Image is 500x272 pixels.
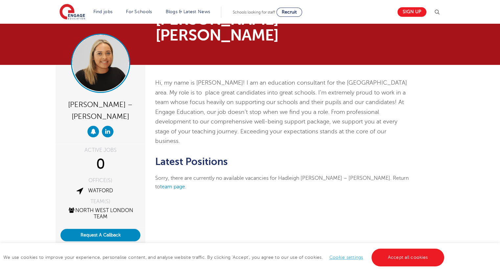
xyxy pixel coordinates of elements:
a: North West London Team [68,207,133,220]
div: ACTIVE JOBS [60,148,140,153]
a: Find jobs [93,9,113,14]
a: Recruit [276,8,302,17]
a: team page [160,184,185,190]
div: [PERSON_NAME] – [PERSON_NAME] [60,98,140,122]
a: Sign up [397,7,426,17]
span: Recruit [282,10,297,14]
div: OFFICE(S) [60,178,140,183]
a: Cookie settings [329,255,363,260]
div: 0 [60,156,140,173]
a: Watford [88,188,113,194]
span: We use cookies to improve your experience, personalise content, and analyse website traffic. By c... [3,255,446,260]
p: Sorry, there are currently no available vacancies for Hadleigh [PERSON_NAME] – [PERSON_NAME]. Ret... [155,174,411,191]
span: Schools looking for staff [233,10,275,14]
img: Engage Education [60,4,85,20]
span: Hi, my name is [PERSON_NAME]! I am an education consultant for the [GEOGRAPHIC_DATA] area. My rol... [155,79,407,144]
div: TEAM(S) [60,199,140,204]
a: Blogs & Latest News [166,9,210,14]
h2: Latest Positions [155,156,411,167]
a: For Schools [126,9,152,14]
button: Request A Callback [60,229,140,241]
h1: [PERSON_NAME] – [PERSON_NAME] [155,12,312,43]
a: Accept all cookies [371,249,444,266]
